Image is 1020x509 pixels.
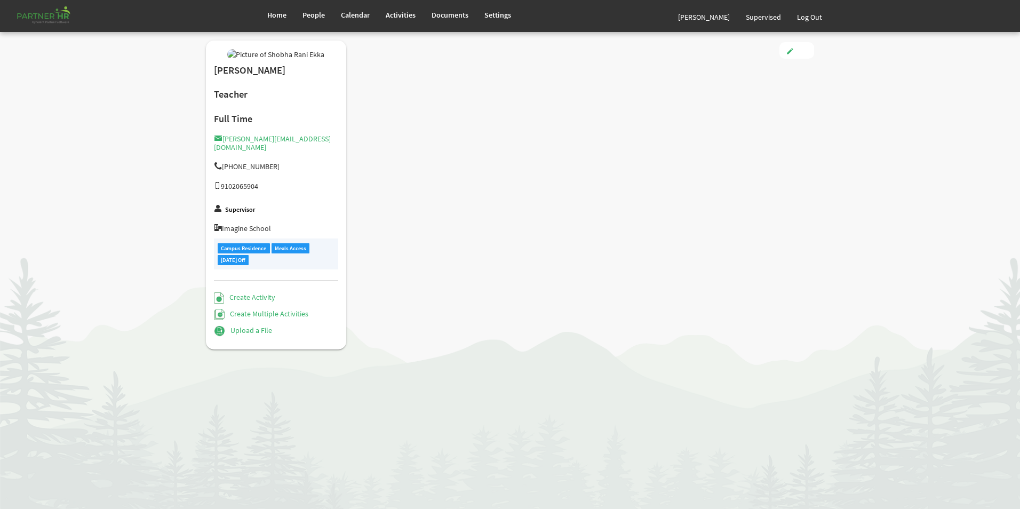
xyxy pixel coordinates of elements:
[214,65,338,76] h2: [PERSON_NAME]
[386,10,416,20] span: Activities
[214,292,275,302] a: Create Activity
[789,2,830,32] a: Log Out
[214,114,338,124] h4: Full Time
[214,325,225,337] img: Upload a File
[218,243,270,253] div: Campus Residence
[214,89,338,100] h2: Teacher
[225,206,255,213] label: Supervisor
[227,49,324,60] img: Picture of Shobha Rani Ekka
[214,224,338,233] h5: Imagine School
[218,255,249,265] div: [DATE] Off
[738,2,789,32] a: Supervised
[746,12,781,22] span: Supervised
[670,2,738,32] a: [PERSON_NAME]
[214,309,308,319] a: Create Multiple Activities
[341,10,370,20] span: Calendar
[267,10,286,20] span: Home
[214,292,224,304] img: Create Activity
[214,309,225,320] img: Create Multiple Activities
[272,243,310,253] div: Meals Access
[214,325,272,335] a: Upload a File
[214,162,338,171] h5: [PHONE_NUMBER]
[432,10,468,20] span: Documents
[214,134,331,152] a: [PERSON_NAME][EMAIL_ADDRESS][DOMAIN_NAME]
[214,182,338,190] h5: 9102065904
[302,10,325,20] span: People
[484,10,511,20] span: Settings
